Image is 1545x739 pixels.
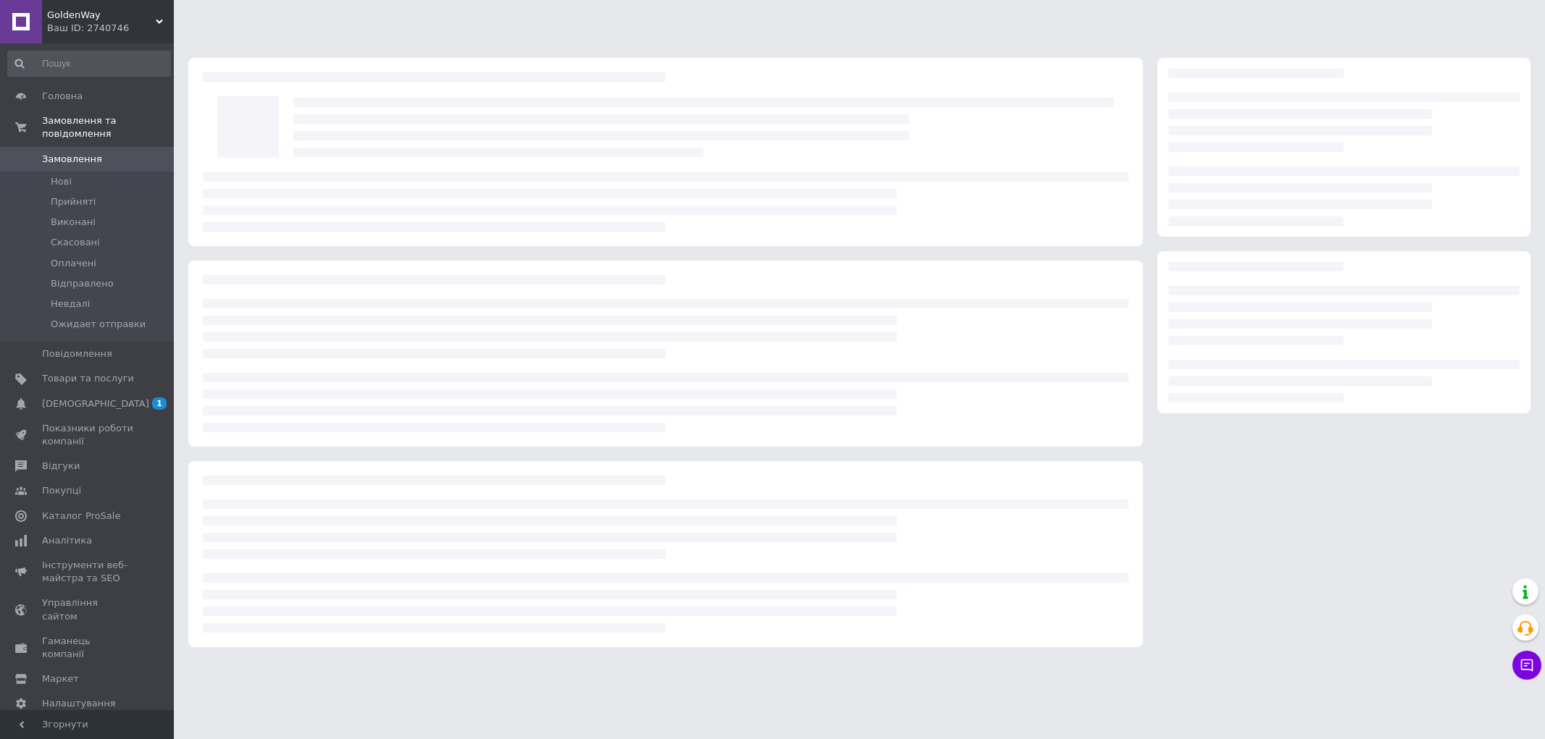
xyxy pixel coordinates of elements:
span: Покупці [42,484,81,497]
span: Ожидает отправки [51,318,146,331]
span: Повідомлення [42,347,112,360]
span: Показники роботи компанії [42,422,134,448]
span: Оплачені [51,257,96,270]
span: 1 [152,397,167,410]
span: Інструменти веб-майстра та SEO [42,559,134,585]
span: Відправлено [51,277,114,290]
span: Відгуки [42,460,80,473]
span: Гаманець компанії [42,635,134,661]
span: Прийняті [51,195,96,208]
span: Каталог ProSale [42,510,120,523]
span: Виконані [51,216,96,229]
span: Товари та послуги [42,372,134,385]
span: Маркет [42,672,79,685]
span: Нові [51,175,72,188]
span: Замовлення та повідомлення [42,114,174,140]
span: [DEMOGRAPHIC_DATA] [42,397,149,410]
span: Головна [42,90,83,103]
span: Аналітика [42,534,92,547]
input: Пошук [7,51,171,77]
span: Невдалі [51,297,90,311]
span: GoldenWay [47,9,156,22]
div: Ваш ID: 2740746 [47,22,174,35]
span: Налаштування [42,697,116,710]
span: Замовлення [42,153,102,166]
span: Скасовані [51,236,100,249]
span: Управління сайтом [42,596,134,622]
button: Чат з покупцем [1512,651,1541,680]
